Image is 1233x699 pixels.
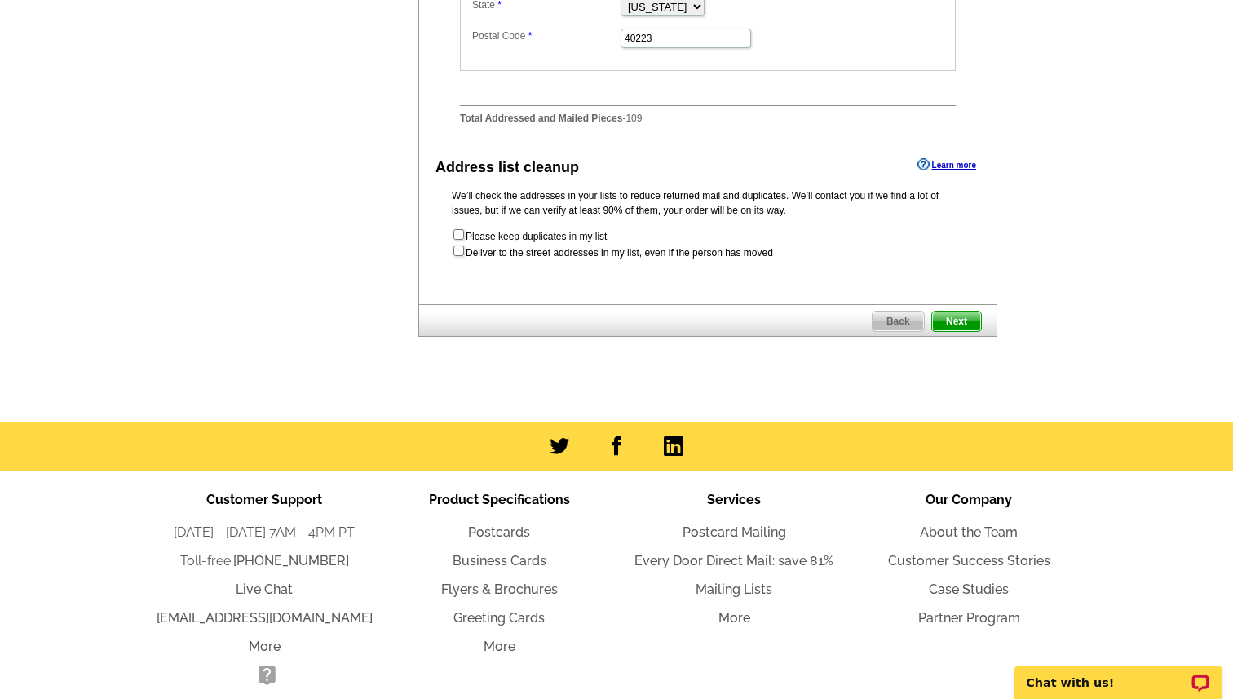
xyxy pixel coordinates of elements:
iframe: LiveChat chat widget [1004,648,1233,699]
span: Customer Support [206,492,322,507]
a: Partner Program [918,610,1020,626]
div: Address list cleanup [435,157,579,179]
a: Business Cards [453,553,546,568]
a: Case Studies [929,582,1009,597]
a: Learn more [917,158,976,171]
span: Services [707,492,761,507]
span: Back [873,312,924,331]
li: [DATE] - [DATE] 7AM - 4PM PT [147,523,382,542]
a: [EMAIL_ADDRESS][DOMAIN_NAME] [157,610,373,626]
a: Flyers & Brochures [441,582,558,597]
span: 109 [625,113,642,124]
strong: Total Addressed and Mailed Pieces [460,113,622,124]
span: Next [932,312,981,331]
a: Live Chat [236,582,293,597]
a: More [249,639,281,654]
li: Toll-free: [147,551,382,571]
a: More [718,610,750,626]
a: Greeting Cards [453,610,545,626]
a: Mailing Lists [696,582,772,597]
a: About the Team [920,524,1018,540]
a: Postcard Mailing [683,524,786,540]
a: Back [872,311,925,332]
label: Postal Code [472,29,619,43]
a: [PHONE_NUMBER] [233,553,349,568]
p: We’ll check the addresses in your lists to reduce returned mail and duplicates. We’ll contact you... [452,188,964,218]
a: Customer Success Stories [888,553,1050,568]
a: Postcards [468,524,530,540]
a: More [484,639,515,654]
a: Every Door Direct Mail: save 81% [634,553,833,568]
span: Our Company [926,492,1012,507]
span: Product Specifications [429,492,570,507]
form: Please keep duplicates in my list Deliver to the street addresses in my list, even if the person ... [452,228,964,260]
